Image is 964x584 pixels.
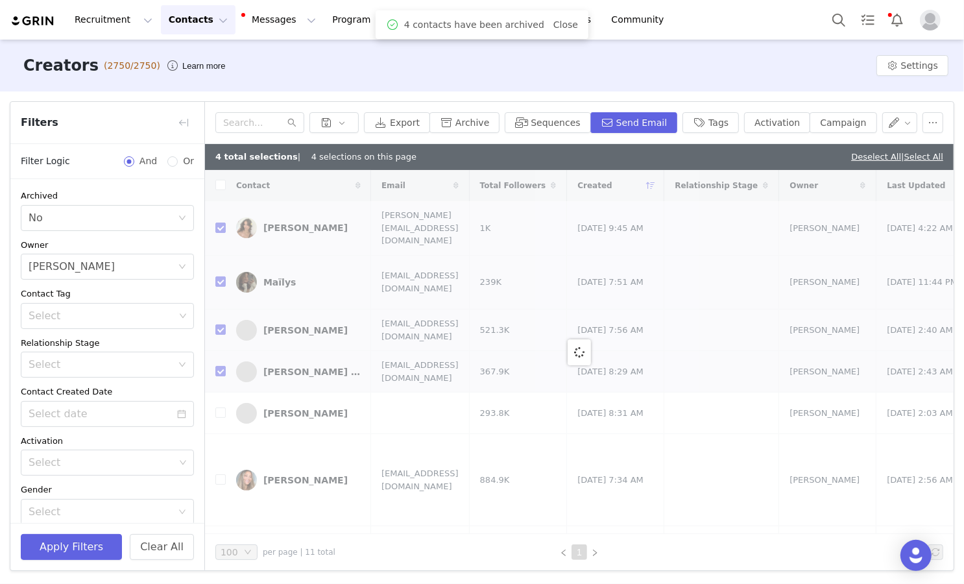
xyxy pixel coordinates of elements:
[560,549,568,557] i: icon: left
[67,5,160,34] button: Recruitment
[130,534,194,560] button: Clear All
[470,5,551,34] button: Reporting
[29,310,175,322] div: Select
[215,112,304,133] input: Search...
[177,409,186,419] i: icon: calendar
[21,287,194,300] div: Contact Tag
[21,385,194,398] div: Contact Created Date
[883,5,911,34] button: Notifications
[134,154,162,168] span: And
[21,189,194,202] div: Archived
[244,548,252,557] i: icon: down
[263,546,335,558] span: per page | 11 total
[215,152,298,162] b: 4 total selections
[324,5,398,34] button: Program
[221,545,238,559] div: 100
[912,10,954,30] button: Profile
[920,10,941,30] img: placeholder-profile.jpg
[404,18,544,32] span: 4 contacts have been archived
[553,19,578,30] a: Close
[178,361,186,370] i: icon: down
[900,540,932,571] div: Open Intercom Messenger
[287,118,296,127] i: icon: search
[161,5,235,34] button: Contacts
[590,112,678,133] button: Send Email
[21,115,58,130] span: Filters
[104,59,160,73] span: (2750/2750)
[179,459,187,468] i: icon: down
[29,456,175,469] div: Select
[21,401,194,427] input: Select date
[29,358,172,371] div: Select
[876,55,948,76] button: Settings
[21,337,194,350] div: Relationship Stage
[825,5,853,34] button: Search
[591,549,599,557] i: icon: right
[29,206,43,230] div: No
[551,5,603,34] a: Brands
[364,112,430,133] button: Export
[178,508,186,517] i: icon: down
[901,152,943,162] span: |
[587,544,603,560] li: Next Page
[854,5,882,34] a: Tasks
[29,505,172,518] div: Select
[21,239,194,252] div: Owner
[572,544,587,560] li: 1
[505,112,590,133] button: Sequences
[29,254,115,279] div: Sabrina Nicholas
[10,15,56,27] img: grin logo
[21,435,194,448] div: Activation
[904,152,943,162] a: Select All
[236,5,324,34] button: Messages
[810,112,876,133] button: Campaign
[682,112,739,133] button: Tags
[179,312,187,321] i: icon: down
[215,151,416,164] div: | 4 selections on this page
[399,5,470,34] button: Content
[180,60,228,73] div: Tooltip anchor
[744,112,810,133] button: Activation
[572,545,586,559] a: 1
[23,54,99,77] h3: Creators
[556,544,572,560] li: Previous Page
[21,154,70,168] span: Filter Logic
[429,112,500,133] button: Archive
[178,154,194,168] span: Or
[604,5,678,34] a: Community
[21,483,194,496] div: Gender
[851,152,901,162] a: Deselect All
[21,534,122,560] button: Apply Filters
